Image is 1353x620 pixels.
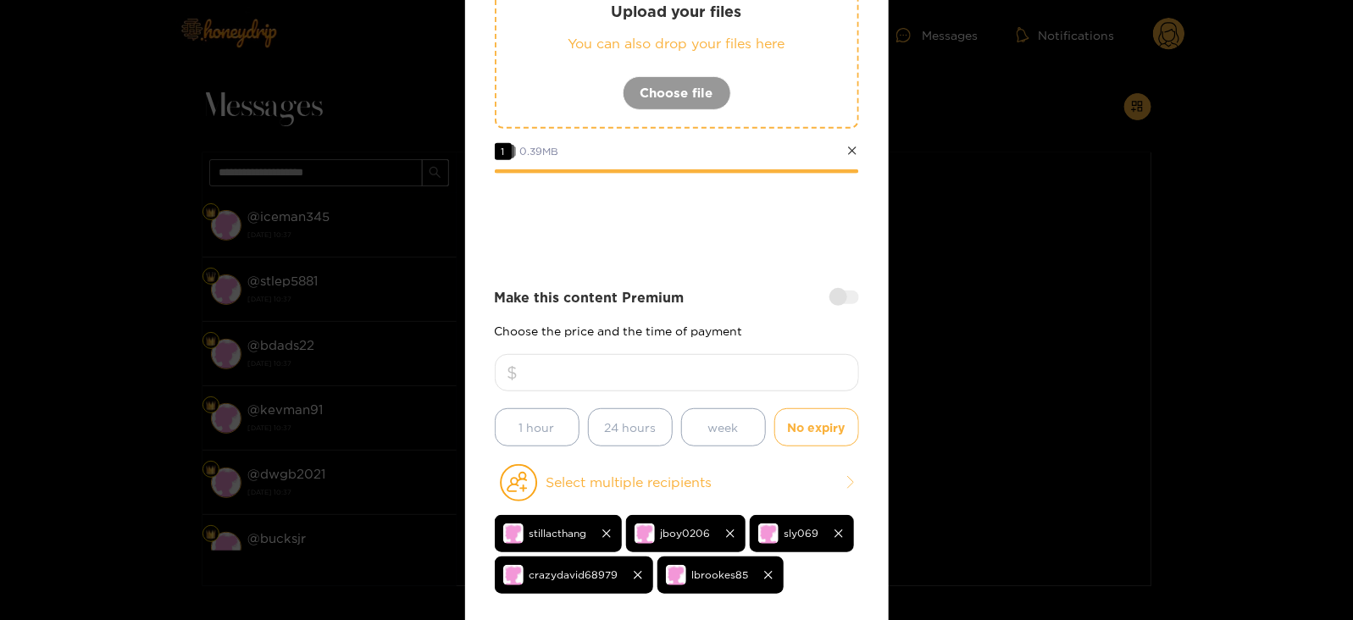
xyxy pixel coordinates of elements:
img: no-avatar.png [503,565,524,585]
img: no-avatar.png [666,565,686,585]
p: Choose the price and the time of payment [495,324,859,337]
img: no-avatar.png [503,523,524,544]
strong: Make this content Premium [495,288,685,307]
button: No expiry [774,408,859,446]
span: 1 [495,143,512,160]
span: crazydavid68979 [530,565,618,584]
img: no-avatar.png [635,523,655,544]
p: Upload your files [530,2,823,21]
img: no-avatar.png [758,523,779,544]
button: Choose file [623,76,731,110]
span: 24 hours [604,418,656,437]
span: sly069 [785,523,819,543]
span: 0.39 MB [520,146,559,157]
span: No expiry [788,418,846,437]
button: week [681,408,766,446]
button: Select multiple recipients [495,463,859,502]
p: You can also drop your files here [530,34,823,53]
span: jboy0206 [661,523,711,543]
span: 1 hour [519,418,555,437]
button: 1 hour [495,408,579,446]
span: lbrookes85 [692,565,749,584]
button: 24 hours [588,408,673,446]
span: week [708,418,739,437]
span: stillacthang [530,523,587,543]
